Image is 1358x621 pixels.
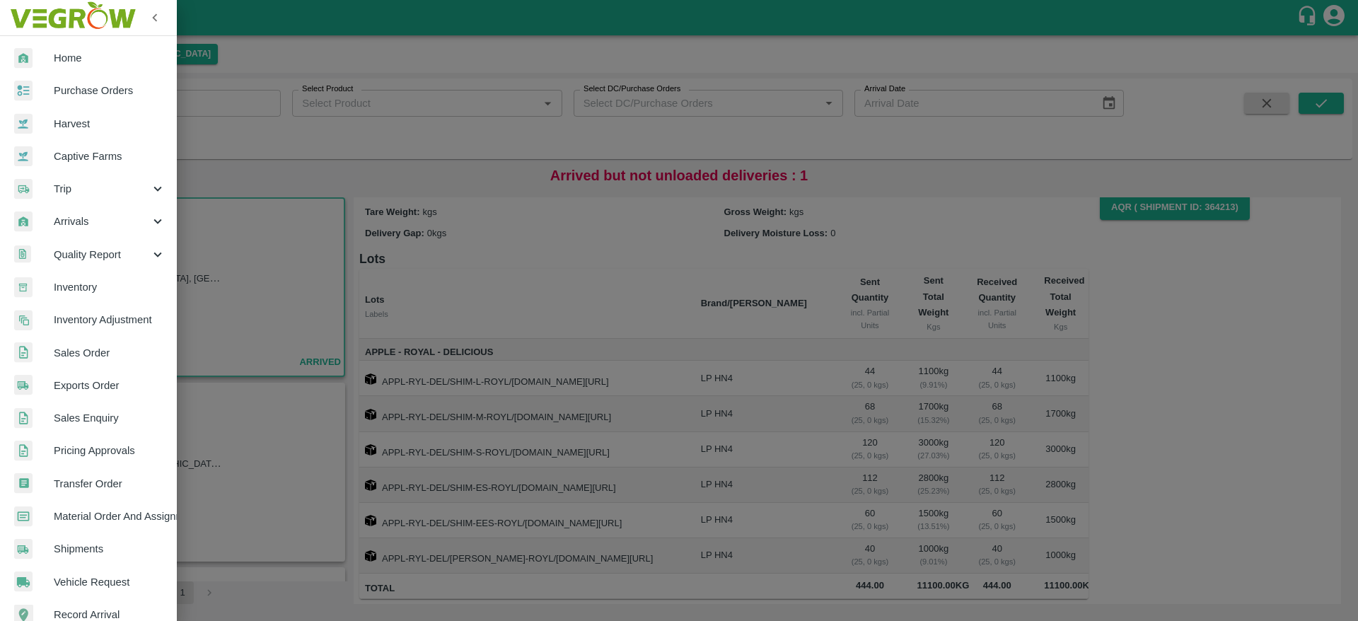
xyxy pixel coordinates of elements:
[14,342,33,363] img: sales
[14,539,33,559] img: shipments
[14,277,33,298] img: whInventory
[54,312,166,327] span: Inventory Adjustment
[14,408,33,429] img: sales
[14,310,33,330] img: inventory
[14,146,33,167] img: harvest
[54,541,166,557] span: Shipments
[54,279,166,295] span: Inventory
[54,378,166,393] span: Exports Order
[14,113,33,134] img: harvest
[14,375,33,395] img: shipments
[14,48,33,69] img: whArrival
[54,247,150,262] span: Quality Report
[14,179,33,199] img: delivery
[54,181,150,197] span: Trip
[14,473,33,494] img: whTransfer
[54,83,166,98] span: Purchase Orders
[14,211,33,232] img: whArrival
[54,476,166,492] span: Transfer Order
[54,443,166,458] span: Pricing Approvals
[14,571,33,592] img: vehicle
[54,509,166,524] span: Material Order And Assignment
[54,116,166,132] span: Harvest
[54,574,166,590] span: Vehicle Request
[14,245,31,263] img: qualityReport
[14,441,33,461] img: sales
[54,214,150,229] span: Arrivals
[54,410,166,426] span: Sales Enquiry
[14,506,33,527] img: centralMaterial
[14,81,33,101] img: reciept
[54,50,166,66] span: Home
[54,149,166,164] span: Captive Farms
[54,345,166,361] span: Sales Order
